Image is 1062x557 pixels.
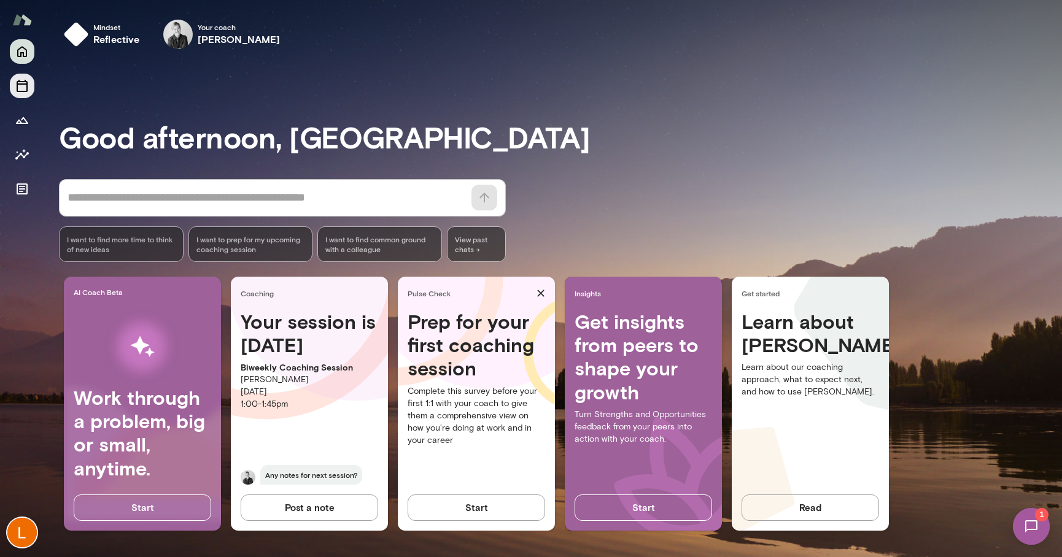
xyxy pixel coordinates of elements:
span: I want to prep for my upcoming coaching session [196,234,305,254]
h4: Get insights from peers to shape your growth [575,310,712,404]
img: Lyndsey French [7,518,37,547]
span: AI Coach Beta [74,287,216,297]
button: Insights [10,142,34,167]
h4: Work through a problem, big or small, anytime. [74,386,211,480]
button: Documents [10,177,34,201]
button: Start [408,494,545,520]
button: Start [74,494,211,520]
p: Complete this survey before your first 1:1 with your coach to give them a comprehensive view on h... [408,385,545,447]
span: Get started [742,288,884,298]
button: Post a note [241,494,378,520]
span: Mindset [93,22,140,32]
span: Coaching [241,288,383,298]
button: Read [742,494,879,520]
img: Tré [241,470,255,485]
img: AI Workflows [88,308,197,386]
button: Start [575,494,712,520]
button: Sessions [10,74,34,98]
span: I want to find more time to think of new ideas [67,234,176,254]
div: Tré WrightYour coach[PERSON_NAME] [155,15,289,54]
img: mindset [64,22,88,47]
h4: Learn about [PERSON_NAME] [742,310,879,357]
p: 1:00 - 1:45pm [241,398,378,410]
p: Learn about our coaching approach, what to expect next, and how to use [PERSON_NAME]. [742,361,879,398]
span: Insights [575,288,717,298]
div: I want to find more time to think of new ideas [59,226,184,262]
p: [DATE] [241,386,378,398]
h6: [PERSON_NAME] [198,32,281,47]
span: Pulse Check [408,288,532,298]
h3: Good afternoon, [GEOGRAPHIC_DATA] [59,120,1062,154]
div: I want to prep for my upcoming coaching session [188,226,313,262]
span: Any notes for next session? [260,465,362,485]
p: [PERSON_NAME] [241,374,378,386]
p: Biweekly Coaching Session [241,361,378,374]
span: Your coach [198,22,281,32]
div: I want to find common ground with a colleague [317,226,442,262]
h4: Your session is [DATE] [241,310,378,357]
button: Home [10,39,34,64]
h4: Prep for your first coaching session [408,310,545,380]
h6: reflective [93,32,140,47]
img: Tré Wright [163,20,193,49]
button: Growth Plan [10,108,34,133]
span: View past chats -> [447,226,506,262]
img: Mento [12,8,32,31]
button: Mindsetreflective [59,15,150,54]
p: Turn Strengths and Opportunities feedback from your peers into action with your coach. [575,409,712,445]
span: I want to find common ground with a colleague [325,234,434,254]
